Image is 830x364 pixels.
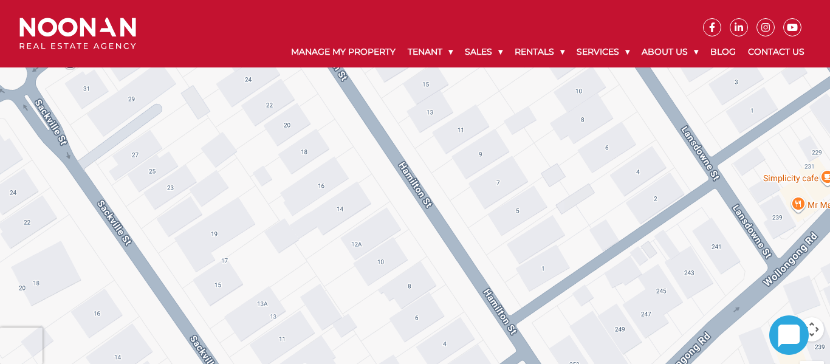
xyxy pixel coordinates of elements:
[19,18,136,50] img: Noonan Real Estate Agency
[704,36,742,67] a: Blog
[402,36,459,67] a: Tenant
[571,36,636,67] a: Services
[742,36,811,67] a: Contact Us
[509,36,571,67] a: Rentals
[800,317,824,342] button: Map camera controls
[285,36,402,67] a: Manage My Property
[459,36,509,67] a: Sales
[636,36,704,67] a: About Us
